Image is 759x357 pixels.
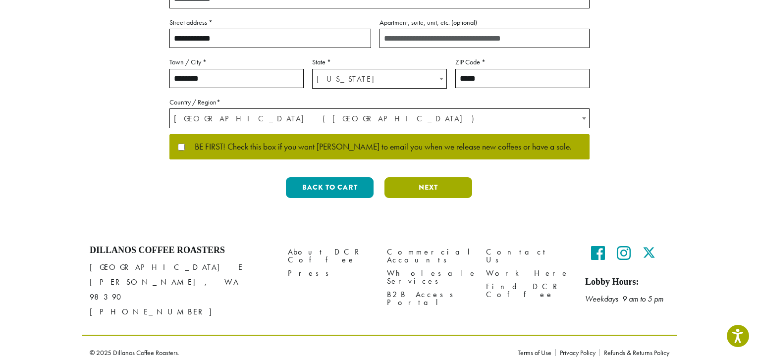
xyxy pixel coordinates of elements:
a: About DCR Coffee [288,245,372,266]
span: (optional) [451,18,477,27]
span: Country / Region [169,108,590,128]
label: Town / City [169,56,304,68]
a: B2B Access Portal [387,288,471,309]
span: United States (US) [170,109,589,128]
a: Find DCR Coffee [486,280,570,302]
label: State [312,56,446,68]
a: Press [288,267,372,280]
em: Weekdays 9 am to 5 pm [585,294,663,304]
p: [GEOGRAPHIC_DATA] E [PERSON_NAME], WA 98390 [PHONE_NUMBER] [90,260,273,319]
a: Privacy Policy [555,349,599,356]
h5: Lobby Hours: [585,277,669,288]
input: BE FIRST! Check this box if you want [PERSON_NAME] to email you when we release new coffees or ha... [178,144,185,151]
button: Back to cart [286,177,374,198]
p: © 2025 Dillanos Coffee Roasters. [90,349,503,356]
a: Terms of Use [518,349,555,356]
a: Refunds & Returns Policy [599,349,669,356]
span: Pennsylvania [313,69,446,89]
label: Apartment, suite, unit, etc. [379,16,590,29]
button: Next [384,177,472,198]
label: ZIP Code [455,56,590,68]
a: Commercial Accounts [387,245,471,266]
a: Wholesale Services [387,267,471,288]
span: BE FIRST! Check this box if you want [PERSON_NAME] to email you when we release new coffees or ha... [185,143,572,152]
label: Street address [169,16,371,29]
span: State [312,69,446,89]
a: Work Here [486,267,570,280]
h4: Dillanos Coffee Roasters [90,245,273,256]
a: Contact Us [486,245,570,266]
